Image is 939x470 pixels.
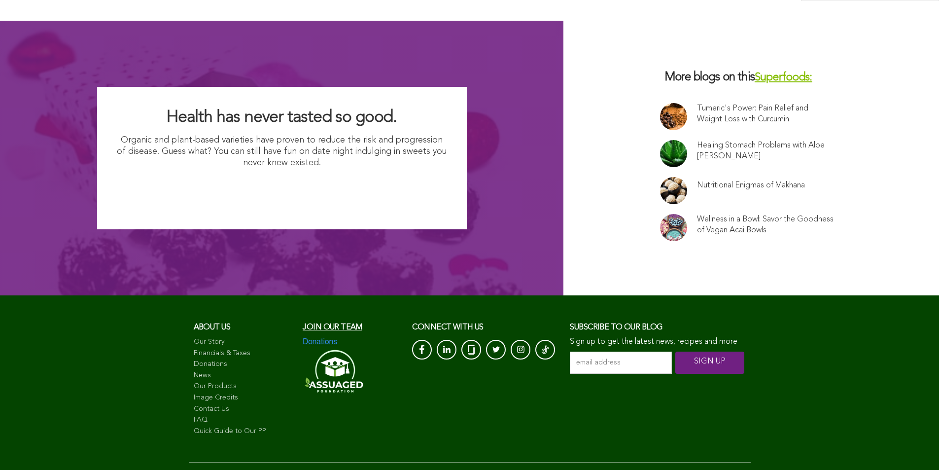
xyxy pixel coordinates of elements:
[542,345,549,355] img: Tik-Tok-Icon
[697,103,834,125] a: Tumeric's Power: Pain Relief and Weight Loss with Curcumin
[194,337,293,347] a: Our Story
[755,72,812,83] a: Superfoods:
[185,174,379,210] img: I Want Organic Shopping For Less
[570,320,745,335] h3: Subscribe to our blog
[194,404,293,414] a: Contact Us
[303,337,337,346] img: Donations
[194,349,293,359] a: Financials & Taxes
[697,140,834,162] a: Healing Stomach Problems with Aloe [PERSON_NAME]
[117,107,447,128] h2: Health has never tasted so good.
[117,135,447,169] p: Organic and plant-based varieties have proven to reduce the risk and progression of disease. Gues...
[303,347,364,396] img: Assuaged-Foundation-Logo-White
[194,393,293,403] a: Image Credits
[890,423,939,470] iframe: Chat Widget
[303,324,362,331] a: Join our team
[697,180,805,191] a: Nutritional Enigmas of Makhana
[675,352,744,374] input: SIGN UP
[194,427,293,436] a: Quick Guide to Our PP
[468,345,475,355] img: glassdoor_White
[412,324,484,331] span: CONNECT with us
[570,337,745,347] p: Sign up to get the latest news, recipes and more
[194,360,293,369] a: Donations
[194,382,293,392] a: Our Products
[697,214,834,236] a: Wellness in a Bowl: Savor the Goodness of Vegan Acai Bowls
[660,70,842,85] h3: More blogs on this
[194,371,293,381] a: News
[194,415,293,425] a: FAQ
[570,352,672,374] input: email address
[194,324,231,331] span: About us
